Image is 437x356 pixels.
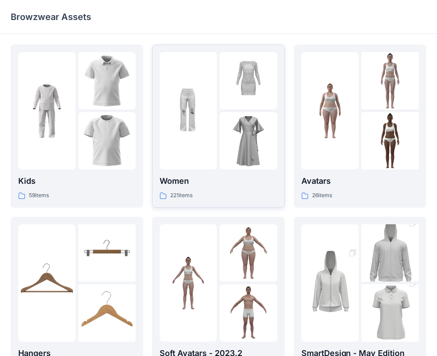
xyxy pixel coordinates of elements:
img: folder 2 [78,52,136,109]
p: 221 items [170,191,192,200]
img: folder 1 [18,254,76,311]
p: Kids [18,175,136,187]
img: folder 2 [78,224,136,282]
img: folder 3 [78,112,136,170]
img: folder 1 [160,254,217,311]
p: Women [160,175,277,187]
img: folder 2 [220,224,277,282]
p: Browzwear Assets [11,11,91,23]
img: folder 2 [220,52,277,109]
img: folder 1 [18,82,76,140]
img: folder 2 [361,52,419,109]
a: folder 1folder 2folder 3Avatars26items [294,44,426,208]
img: folder 3 [220,284,277,342]
img: folder 1 [301,240,359,326]
img: folder 3 [220,112,277,170]
a: folder 1folder 2folder 3Kids59items [11,44,143,208]
p: Avatars [301,175,419,187]
img: folder 1 [160,82,217,140]
p: 59 items [29,191,49,200]
p: 26 items [312,191,332,200]
img: folder 3 [78,284,136,342]
img: folder 1 [301,82,359,140]
img: folder 2 [361,210,419,296]
a: folder 1folder 2folder 3Women221items [152,44,285,208]
img: folder 3 [361,112,419,170]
